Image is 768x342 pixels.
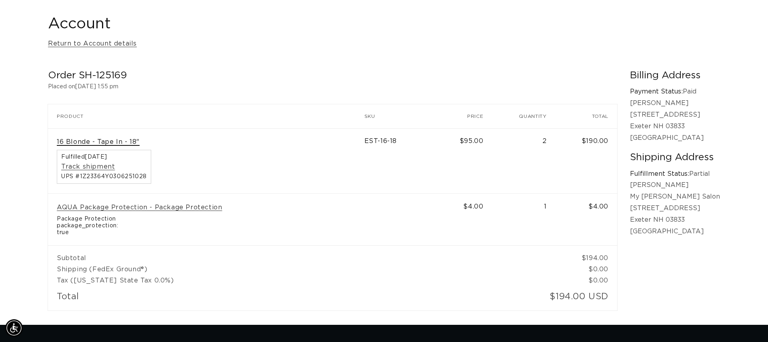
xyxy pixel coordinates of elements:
[556,275,617,286] td: $0.00
[48,275,556,286] td: Tax ([US_STATE] State Tax 0.0%)
[61,163,115,171] a: Track shipment
[556,104,617,128] th: Total
[630,179,720,237] p: [PERSON_NAME] My [PERSON_NAME] Salon [STREET_ADDRESS] Exeter NH 03833 [GEOGRAPHIC_DATA]
[364,104,436,128] th: SKU
[556,194,617,246] td: $4.00
[75,84,118,89] time: [DATE] 1:55 pm
[492,128,555,194] td: 2
[492,104,555,128] th: Quantity
[556,264,617,275] td: $0.00
[630,171,689,177] strong: Fulfillment Status:
[556,128,617,194] td: $190.00
[492,194,555,246] td: 1
[436,104,492,128] th: Price
[61,154,147,160] span: Fulfilled
[57,138,140,146] a: 16 Blonde - Tape In - 18"
[48,70,617,82] h2: Order SH-125169
[556,245,617,264] td: $194.00
[630,88,683,95] strong: Payment Status:
[630,86,720,97] p: Paid
[48,245,556,264] td: Subtotal
[57,216,356,223] span: Package Protection
[48,104,364,128] th: Product
[364,128,436,194] td: EST-16-18
[57,203,222,212] a: AQUA Package Protection - Package Protection
[48,264,556,275] td: Shipping (FedEx Ground®)
[728,304,768,342] iframe: Chat Widget
[630,168,720,180] p: Partial
[5,319,23,337] div: Accessibility Menu
[57,223,356,229] span: package_protection:
[48,82,617,92] p: Placed on
[48,38,137,50] a: Return to Account details
[61,174,147,179] span: UPS #1Z23364Y0306251028
[85,154,107,160] time: [DATE]
[48,286,492,310] td: Total
[630,151,720,164] h2: Shipping Address
[630,70,720,82] h2: Billing Address
[463,203,483,210] span: $4.00
[492,286,617,310] td: $194.00 USD
[630,97,720,143] p: [PERSON_NAME] [STREET_ADDRESS] Exeter NH 03833 [GEOGRAPHIC_DATA]
[460,138,484,144] span: $95.00
[57,229,356,236] span: true
[48,14,720,34] h1: Account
